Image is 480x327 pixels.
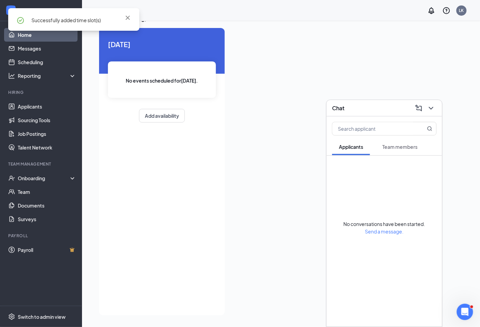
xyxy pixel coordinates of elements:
[126,77,198,84] span: No events scheduled for [DATE] .
[442,6,451,15] svg: QuestionInfo
[14,14,53,23] img: logo
[14,48,123,60] p: Hi LooseMoose 👋
[344,221,425,227] span: No conversations have been started.
[8,89,75,95] div: Hiring
[8,161,75,167] div: Team Management
[18,113,76,127] a: Sourcing Tools
[139,109,185,123] button: Add availability
[332,122,413,135] input: Search applicant
[413,103,424,114] button: ComposeMessage
[108,39,216,49] span: [DATE]
[106,230,122,235] span: Tickets
[67,11,81,25] img: Profile image for DJ
[94,5,118,16] h1: Home
[18,141,76,154] a: Talent Network
[124,14,132,22] svg: Cross
[31,17,101,23] span: Successfully added time slot(s)
[16,16,25,25] svg: CheckmarkCircle
[45,213,91,240] button: Messages
[427,104,435,112] svg: ChevronDown
[93,11,107,25] img: Profile image for James
[427,126,433,131] svg: MagnifyingGlass
[118,11,130,23] div: Close
[459,8,464,13] div: LK
[18,212,76,226] a: Surveys
[8,233,75,239] div: Payroll
[7,80,130,106] div: Send us a messageWe typically reply in under a minute
[18,243,76,257] a: PayrollCrown
[15,230,30,235] span: Home
[14,93,114,100] div: We typically reply in under a minute
[18,199,76,212] a: Documents
[332,104,344,112] h3: Chat
[8,7,14,14] svg: WorkstreamLogo
[426,103,437,114] button: ChevronDown
[14,60,123,72] p: How can we help?
[339,144,363,150] span: Applicants
[91,213,137,240] button: Tickets
[8,313,15,320] svg: Settings
[18,127,76,141] a: Job Postings
[415,104,423,112] svg: ComposeMessage
[80,11,94,25] img: Profile image for CJ
[18,100,76,113] a: Applicants
[66,7,73,14] svg: Collapse
[365,228,404,234] span: Send a message.
[18,185,76,199] a: Team
[427,6,436,15] svg: Notifications
[57,230,80,235] span: Messages
[382,144,417,150] span: Team members
[8,72,15,79] svg: Analysis
[18,42,76,55] a: Messages
[18,313,66,320] div: Switch to admin view
[457,304,473,320] iframe: Intercom live chat
[14,86,114,93] div: Send us a message
[8,175,15,182] svg: UserCheck
[18,175,70,182] div: Onboarding
[18,55,76,69] a: Scheduling
[18,72,77,79] div: Reporting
